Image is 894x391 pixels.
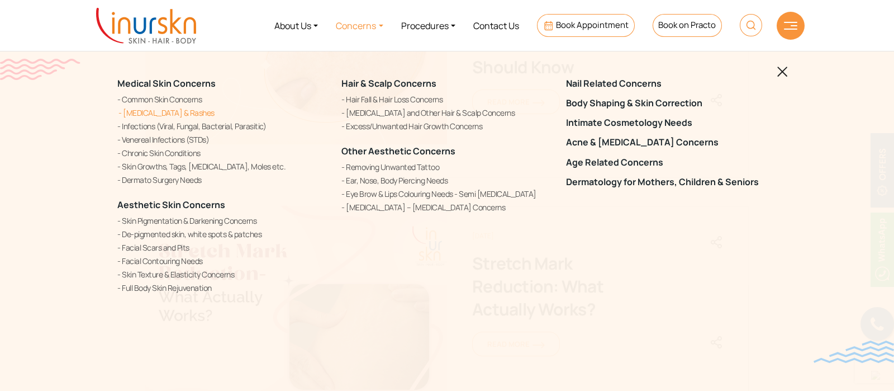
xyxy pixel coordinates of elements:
[653,14,722,37] a: Book on Practo
[784,22,797,30] img: hamLine.svg
[117,228,328,240] a: De-pigmented skin, white spots & patches
[341,107,552,119] a: [MEDICAL_DATA] and Other Hair & Scalp Concerns
[566,138,777,148] a: Acne & [MEDICAL_DATA] Concerns
[777,67,788,77] img: blackclosed
[117,77,216,89] a: Medical Skin Concerns
[392,4,464,46] a: Procedures
[341,201,552,213] a: [MEDICAL_DATA] – [MEDICAL_DATA] Concerns
[117,282,328,294] a: Full Body Skin Rejuvenation
[117,107,328,119] a: [MEDICAL_DATA] & Rashes
[740,14,762,36] img: HeaderSearch
[117,93,328,105] a: Common Skin Concerns
[117,242,328,253] a: Facial Scars and Pits
[117,215,328,227] a: Skin Pigmentation & Darkening Concerns
[814,341,894,363] img: bluewave
[658,19,716,31] span: Book on Practo
[341,120,552,132] a: Excess/Unwanted Hair Growth Concerns
[265,4,327,46] a: About Us
[117,268,328,280] a: Skin Texture & Elasticity Concerns
[566,157,777,168] a: Age Related Concerns
[566,78,777,89] a: Nail Related Concerns
[117,134,328,145] a: Venereal Infections (STDs)
[566,177,777,187] a: Dermatology for Mothers, Children & Seniors
[341,77,436,89] a: Hair & Scalp Concerns
[341,175,552,186] a: Ear, Nose, Body Piercing Needs
[96,8,196,44] img: inurskn-logo
[341,93,552,105] a: Hair Fall & Hair Loss Concerns
[341,145,455,157] a: Other Aesthetic Concerns
[117,255,328,267] a: Facial Contouring Needs
[327,4,392,46] a: Concerns
[117,147,328,159] a: Chronic Skin Conditions
[537,14,635,37] a: Book Appointment
[566,98,777,109] a: Body Shaping & Skin Correction
[117,199,225,211] a: Aesthetic Skin Concerns
[117,161,328,172] a: Skin Growths, Tags, [MEDICAL_DATA], Moles etc.
[117,174,328,186] a: Dermato Surgery Needs
[566,117,777,128] a: Intimate Cosmetology Needs
[341,188,552,200] a: Eye Brow & Lips Colouring Needs - Semi [MEDICAL_DATA]
[341,161,552,173] a: Removing Unwanted Tattoo
[464,4,528,46] a: Contact Us
[556,19,629,31] span: Book Appointment
[117,120,328,132] a: Infections (Viral, Fungal, Bacterial, Parasitic)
